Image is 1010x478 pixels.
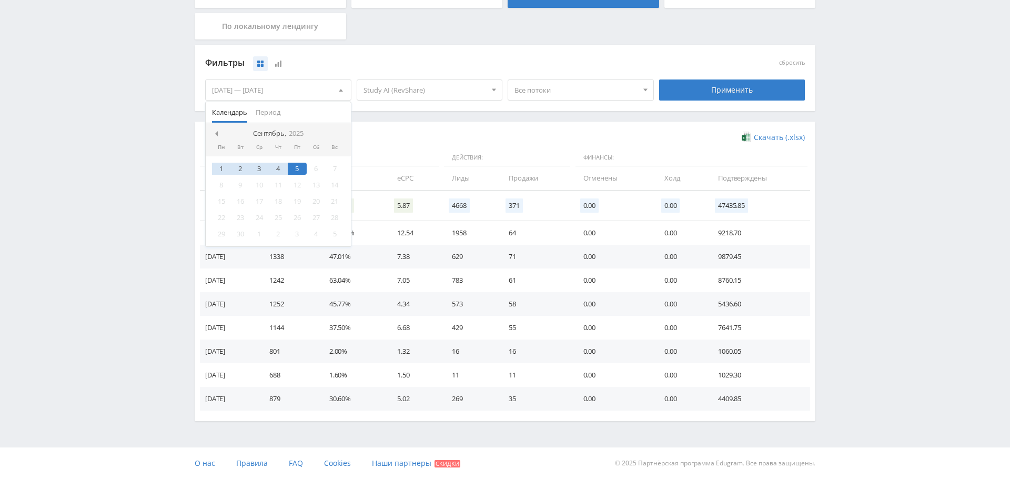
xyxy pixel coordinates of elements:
td: 0.00 [573,292,654,316]
td: 1958 [441,221,498,245]
div: 14 [326,179,345,191]
span: Скачать (.xlsx) [754,133,805,142]
td: 801 [259,340,319,363]
td: 7.05 [387,268,441,292]
td: 1029.30 [708,363,810,387]
span: Финансы: [575,149,807,167]
td: [DATE] [200,221,259,245]
div: 1 [250,228,269,240]
td: 6.68 [387,316,441,340]
td: 573 [441,292,498,316]
td: 9218.70 [708,221,810,245]
td: Отменены [573,166,654,190]
td: [DATE] [200,340,259,363]
div: 27 [307,212,326,224]
span: Скидки [435,460,460,467]
td: Итого: [200,191,259,221]
td: eCPC [387,166,441,190]
td: 266.39% [319,221,387,245]
button: Период [251,102,285,123]
div: 22 [212,212,231,224]
td: 11 [498,363,572,387]
td: 8760.15 [708,268,810,292]
td: 64 [498,221,572,245]
div: 18 [269,195,288,207]
div: Сб [307,144,326,151]
div: 6 [307,163,326,175]
td: 0.00 [654,292,708,316]
div: 3 [288,228,307,240]
div: 12 [288,179,307,191]
div: Ср [250,144,269,151]
div: 10 [250,179,269,191]
td: 47.01% [319,245,387,268]
div: Применить [659,79,805,101]
div: 21 [326,195,345,207]
td: 16 [498,340,572,363]
button: Календарь [208,102,251,123]
td: 9879.45 [708,245,810,268]
td: 0.00 [654,340,708,363]
td: 1.50 [387,363,441,387]
div: 5 [326,228,345,240]
td: 879 [259,387,319,411]
div: По локальному лендингу [195,13,346,39]
td: [DATE] [200,387,259,411]
td: 429 [441,316,498,340]
td: 61 [498,268,572,292]
i: 2025 [289,130,304,137]
a: Скачать (.xlsx) [742,132,805,143]
td: 1.32 [387,340,441,363]
td: 0.00 [573,316,654,340]
td: 71 [498,245,572,268]
div: 8 [212,179,231,191]
div: 17 [250,195,269,207]
td: 1242 [259,268,319,292]
td: 629 [441,245,498,268]
button: сбросить [779,59,805,66]
td: 30.60% [319,387,387,411]
td: 58 [498,292,572,316]
td: 0.00 [573,387,654,411]
td: [DATE] [200,292,259,316]
div: 16 [231,195,250,207]
td: 783 [441,268,498,292]
td: 37.50% [319,316,387,340]
div: 9 [231,179,250,191]
span: Наши партнеры [372,458,431,468]
td: [DATE] [200,316,259,340]
div: 3 [250,163,269,175]
span: Календарь [212,102,247,123]
div: 28 [326,212,345,224]
td: 1060.05 [708,340,810,363]
td: 0.00 [573,221,654,245]
div: 19 [288,195,307,207]
div: 13 [307,179,326,191]
td: 45.77% [319,292,387,316]
div: 15 [212,195,231,207]
td: 16 [441,340,498,363]
div: Сентябрь, [249,130,308,138]
td: 0.00 [654,268,708,292]
span: 0.00 [661,198,680,213]
td: 0.00 [573,363,654,387]
div: 29 [212,228,231,240]
td: 0.00 [573,268,654,292]
td: [DATE] [200,363,259,387]
span: Данные: [200,149,439,167]
div: 4 [269,163,288,175]
div: Пн [212,144,231,151]
td: Продажи [498,166,572,190]
td: 55 [498,316,572,340]
div: 2 [231,163,250,175]
span: Все потоки [514,80,638,100]
span: 0.00 [580,198,599,213]
div: Вт [231,144,250,151]
div: Вс [326,144,345,151]
td: 2.00% [319,340,387,363]
td: 5436.60 [708,292,810,316]
span: 4668 [449,198,469,213]
span: FAQ [289,458,303,468]
span: 5.87 [394,198,412,213]
td: 1338 [259,245,319,268]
